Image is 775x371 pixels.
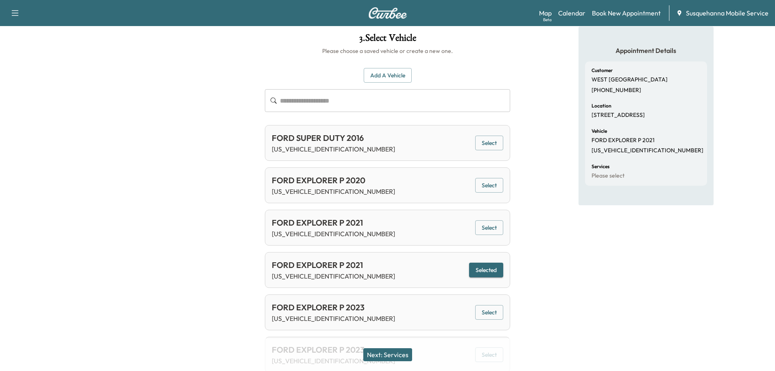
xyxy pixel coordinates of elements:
[539,8,552,18] a: MapBeta
[592,137,655,144] p: FORD EXPLORER P 2021
[592,164,609,169] h6: Services
[543,17,552,23] div: Beta
[592,8,661,18] a: Book New Appointment
[368,7,407,19] img: Curbee Logo
[364,68,412,83] button: Add a Vehicle
[272,229,395,239] p: [US_VEHICLE_IDENTIFICATION_NUMBER]
[272,144,395,154] p: [US_VEHICLE_IDENTIFICATION_NUMBER]
[272,301,395,314] div: FORD EXPLORER P 2023
[585,46,707,55] h5: Appointment Details
[592,147,703,154] p: [US_VEHICLE_IDENTIFICATION_NUMBER]
[363,348,412,361] button: Next: Services
[265,47,510,55] h6: Please choose a saved vehicle or create a new one.
[272,132,395,144] div: FORD SUPER DUTY 2016
[686,8,768,18] span: Susquehanna Mobile Service
[272,271,395,281] p: [US_VEHICLE_IDENTIFICATION_NUMBER]
[272,174,395,187] div: FORD EXPLORER P 2020
[558,8,585,18] a: Calendar
[592,172,624,180] p: Please select
[469,263,503,278] button: Selected
[592,103,611,108] h6: Location
[475,220,503,235] button: Select
[272,187,395,196] p: [US_VEHICLE_IDENTIFICATION_NUMBER]
[475,136,503,151] button: Select
[592,129,607,134] h6: Vehicle
[265,33,510,47] h1: 3 . Select Vehicle
[592,76,668,83] p: WEST [GEOGRAPHIC_DATA]
[272,217,395,229] div: FORD EXPLORER P 2021
[272,259,395,271] div: FORD EXPLORER P 2021
[272,314,395,323] p: [US_VEHICLE_IDENTIFICATION_NUMBER]
[592,87,641,94] p: [PHONE_NUMBER]
[592,68,613,73] h6: Customer
[475,178,503,193] button: Select
[592,112,645,119] p: [STREET_ADDRESS]
[475,305,503,320] button: Select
